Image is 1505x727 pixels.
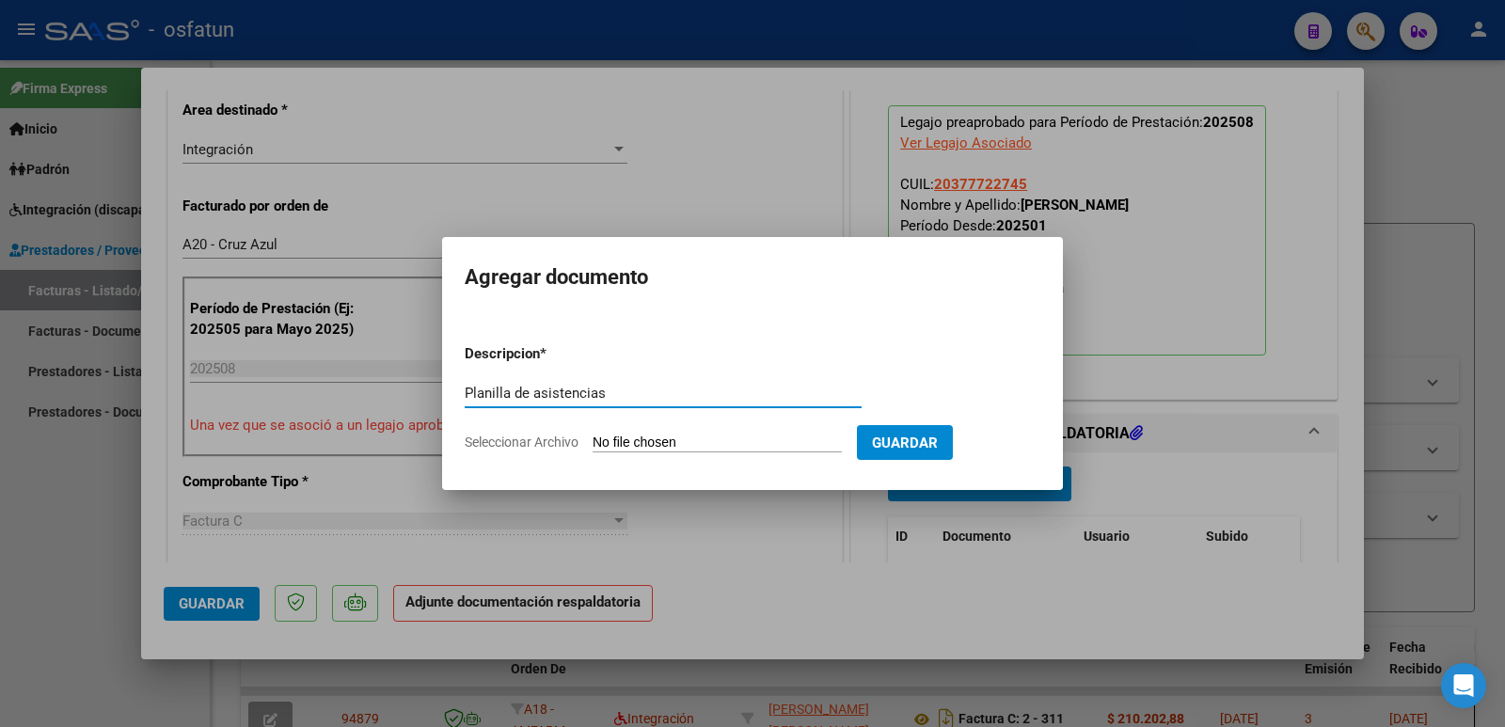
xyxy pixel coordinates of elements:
[465,435,578,450] span: Seleccionar Archivo
[1441,663,1486,708] div: Open Intercom Messenger
[857,425,953,460] button: Guardar
[465,260,1040,295] h2: Agregar documento
[872,435,938,451] span: Guardar
[465,343,638,365] p: Descripcion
